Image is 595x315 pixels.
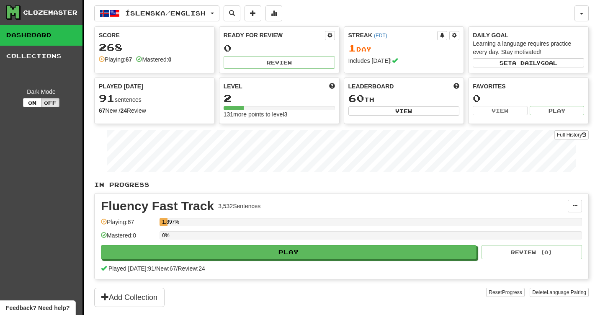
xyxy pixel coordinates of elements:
[6,88,76,96] div: Dark Mode
[41,98,59,107] button: Off
[99,55,132,64] div: Playing:
[99,107,106,114] strong: 67
[486,288,524,297] button: ResetProgress
[224,5,240,21] button: Search sentences
[23,8,77,17] div: Clozemaster
[224,56,335,69] button: Review
[99,92,115,104] span: 91
[101,231,155,245] div: Mastered: 0
[453,82,459,90] span: This week in points, UTC
[120,107,127,114] strong: 24
[101,218,155,232] div: Playing: 67
[224,31,325,39] div: Ready for Review
[265,5,282,21] button: More stats
[473,93,584,103] div: 0
[348,42,356,54] span: 1
[101,245,477,259] button: Play
[168,56,172,63] strong: 0
[99,106,210,115] div: New / Review
[473,58,584,67] button: Seta dailygoal
[99,42,210,52] div: 268
[224,82,242,90] span: Level
[473,39,584,56] div: Learning a language requires practice every day. Stay motivated!
[374,33,387,39] a: (EDT)
[126,56,132,63] strong: 67
[547,289,586,295] span: Language Pairing
[101,200,214,212] div: Fluency Fast Track
[99,31,210,39] div: Score
[99,93,210,104] div: sentences
[94,288,165,307] button: Add Collection
[155,265,156,272] span: /
[348,31,438,39] div: Streak
[125,10,206,17] span: Íslenska / English
[348,92,364,104] span: 60
[348,57,460,65] div: Includes [DATE]!
[348,106,460,116] button: View
[218,202,260,210] div: 3,532 Sentences
[224,43,335,53] div: 0
[348,82,394,90] span: Leaderboard
[178,265,205,272] span: Review: 24
[99,82,143,90] span: Played [DATE]
[6,304,70,312] span: Open feedback widget
[176,265,178,272] span: /
[554,130,589,139] a: Full History
[329,82,335,90] span: Score more points to level up
[512,60,541,66] span: a daily
[224,110,335,119] div: 131 more points to level 3
[348,43,460,54] div: Day
[136,55,171,64] div: Mastered:
[482,245,582,259] button: Review (0)
[23,98,41,107] button: On
[156,265,176,272] span: New: 67
[473,106,527,115] button: View
[348,93,460,104] div: th
[473,31,584,39] div: Daily Goal
[94,5,219,21] button: Íslenska/English
[94,181,589,189] p: In Progress
[502,289,522,295] span: Progress
[162,218,167,226] div: 1.897%
[530,106,584,115] button: Play
[530,288,589,297] button: DeleteLanguage Pairing
[245,5,261,21] button: Add sentence to collection
[108,265,155,272] span: Played [DATE]: 91
[224,93,335,103] div: 2
[473,82,584,90] div: Favorites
